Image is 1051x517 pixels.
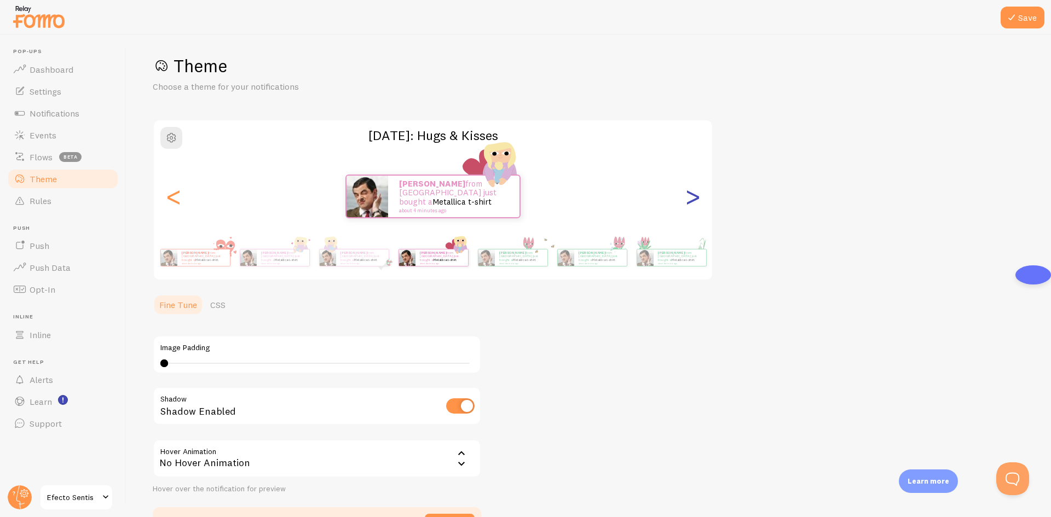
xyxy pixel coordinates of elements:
small: about 4 minutes ago [658,262,701,264]
p: from [GEOGRAPHIC_DATA] just bought a [340,251,384,264]
div: Hover over the notification for preview [153,484,481,494]
small: about 4 minutes ago [420,262,463,264]
span: Alerts [30,374,53,385]
strong: [PERSON_NAME] [579,251,605,255]
p: from [GEOGRAPHIC_DATA] just bought a [420,251,464,264]
div: Next slide [686,157,699,236]
a: Metallica t-shirt [354,258,377,262]
strong: [PERSON_NAME] [340,251,367,255]
img: Fomo [240,249,256,266]
span: Get Help [13,359,119,366]
img: Fomo [557,249,574,266]
img: Fomo [399,249,415,266]
small: about 4 minutes ago [499,262,542,264]
a: Metallica t-shirt [512,258,536,262]
small: about 4 minutes ago [182,262,224,264]
a: Theme [7,168,119,190]
a: Push [7,235,119,257]
p: Learn more [908,476,949,486]
h1: Theme [153,55,1025,77]
p: from [GEOGRAPHIC_DATA] just bought a [579,251,622,264]
span: Settings [30,86,61,97]
span: Efecto Sentis [47,491,99,504]
svg: <p>Watch New Feature Tutorials!</p> [58,395,68,405]
span: Pop-ups [13,48,119,55]
iframe: Help Scout Beacon - Open [996,462,1029,495]
a: Settings [7,80,119,102]
a: Metallica t-shirt [432,196,492,207]
a: Learn [7,391,119,413]
a: Metallica t-shirt [592,258,615,262]
div: No Hover Animation [153,439,481,478]
span: Opt-In [30,284,55,295]
small: about 4 minutes ago [399,208,505,213]
span: Support [30,418,62,429]
strong: [PERSON_NAME] [658,251,684,255]
a: Notifications [7,102,119,124]
img: Fomo [319,249,336,266]
span: Theme [30,173,57,184]
strong: [PERSON_NAME] [261,251,287,255]
img: Fomo [478,249,494,266]
a: Dashboard [7,59,119,80]
span: Notifications [30,108,79,119]
img: fomo-relay-logo-orange.svg [11,3,66,31]
span: Learn [30,396,52,407]
p: Choose a theme for your notifications [153,80,415,93]
span: Flows [30,152,53,162]
p: from [GEOGRAPHIC_DATA] just bought a [499,251,543,264]
a: Support [7,413,119,434]
a: Metallica t-shirt [195,258,218,262]
strong: [PERSON_NAME] [182,251,208,255]
span: Push Data [30,262,71,273]
a: Efecto Sentis [39,484,113,510]
span: Dashboard [30,64,73,75]
small: about 4 minutes ago [340,262,383,264]
span: beta [59,152,82,162]
a: Events [7,124,119,146]
a: Metallica t-shirt [433,258,457,262]
div: Previous slide [167,157,180,236]
a: Metallica t-shirt [274,258,298,262]
strong: [PERSON_NAME] [499,251,525,255]
img: Fomo [160,249,177,266]
a: Rules [7,190,119,212]
span: Inline [13,313,119,321]
img: Fomo [637,249,653,266]
a: Opt-In [7,278,119,300]
a: Fine Tune [153,294,204,316]
div: Shadow Enabled [153,387,481,427]
p: from [GEOGRAPHIC_DATA] just bought a [399,179,509,213]
img: Fomo [347,176,388,217]
strong: [PERSON_NAME] [399,178,465,189]
strong: [PERSON_NAME] [420,251,446,255]
span: Inline [30,329,51,340]
span: Rules [30,195,51,206]
span: Events [30,130,56,141]
p: from [GEOGRAPHIC_DATA] just bought a [182,251,226,264]
div: Learn more [899,469,958,493]
h2: [DATE]: Hugs & Kisses [154,127,712,144]
a: CSS [204,294,232,316]
label: Image Padding [160,343,473,353]
p: from [GEOGRAPHIC_DATA] just bought a [658,251,702,264]
a: Flows beta [7,146,119,168]
p: from [GEOGRAPHIC_DATA] just bought a [261,251,305,264]
span: Push [13,225,119,232]
small: about 4 minutes ago [261,262,304,264]
a: Metallica t-shirt [671,258,695,262]
span: Push [30,240,49,251]
a: Alerts [7,369,119,391]
a: Push Data [7,257,119,278]
small: about 4 minutes ago [579,262,621,264]
a: Inline [7,324,119,346]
